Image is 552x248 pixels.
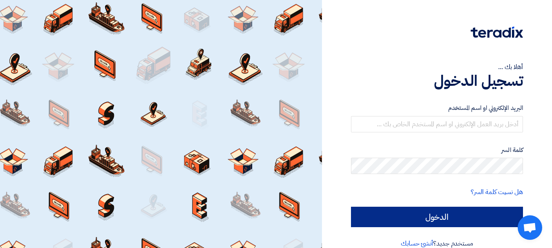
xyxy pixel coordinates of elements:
[471,187,523,197] a: هل نسيت كلمة السر؟
[351,145,523,155] label: كلمة السر
[351,62,523,72] div: أهلا بك ...
[351,116,523,132] input: أدخل بريد العمل الإلكتروني او اسم المستخدم الخاص بك ...
[351,207,523,227] input: الدخول
[518,215,542,240] a: دردشة مفتوحة
[351,103,523,113] label: البريد الإلكتروني او اسم المستخدم
[471,27,523,38] img: Teradix logo
[351,72,523,90] h1: تسجيل الدخول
